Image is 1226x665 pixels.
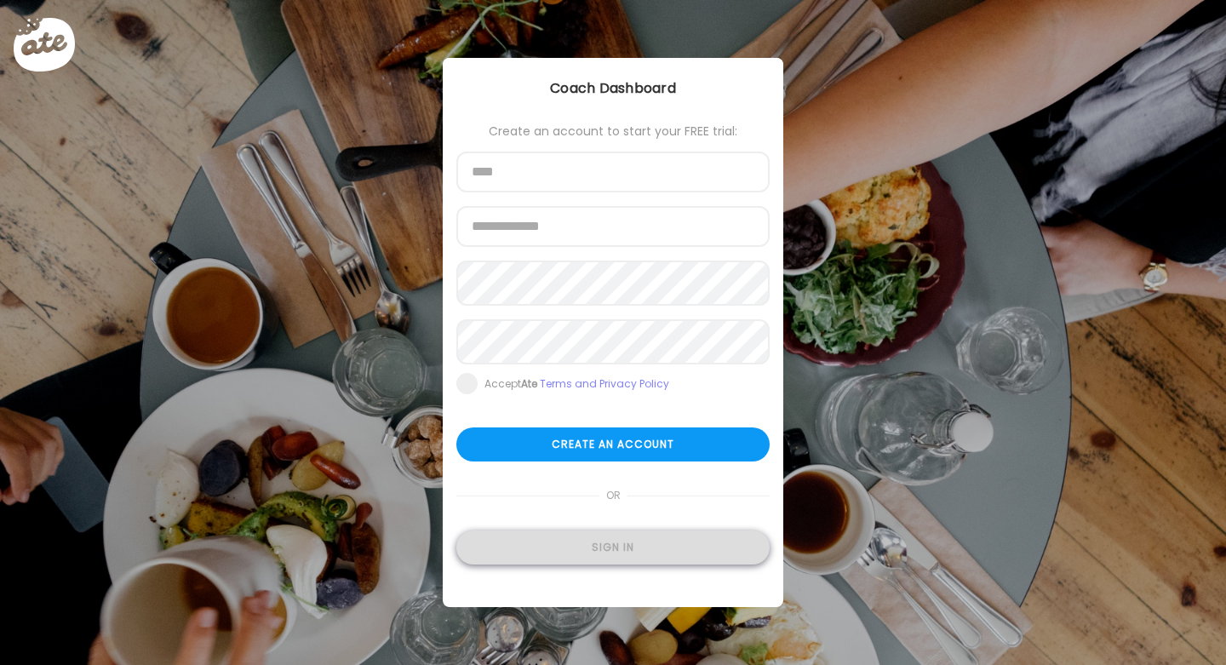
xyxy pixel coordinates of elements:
[540,376,669,391] a: Terms and Privacy Policy
[443,78,783,99] div: Coach Dashboard
[599,479,627,513] span: or
[456,124,770,138] div: Create an account to start your FREE trial:
[456,427,770,461] div: Create an account
[484,377,669,391] div: Accept
[456,530,770,565] div: Sign in
[521,376,537,391] b: Ate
